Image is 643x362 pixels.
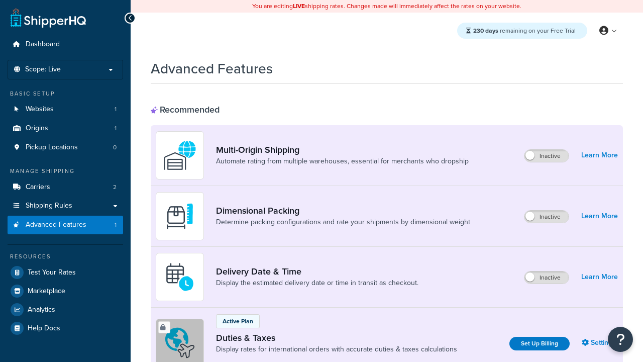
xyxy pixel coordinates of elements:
[509,337,570,350] a: Set Up Billing
[216,278,418,288] a: Display the estimated delivery date or time in transit as checkout.
[115,221,117,229] span: 1
[26,202,72,210] span: Shipping Rules
[151,59,273,78] h1: Advanced Features
[473,26,576,35] span: remaining on your Free Trial
[216,266,418,277] a: Delivery Date & Time
[216,217,470,227] a: Determine packing configurations and rate your shipments by dimensional weight
[8,138,123,157] a: Pickup Locations0
[8,216,123,234] a: Advanced Features1
[8,263,123,282] a: Test Your Rates
[581,148,618,162] a: Learn More
[28,287,65,296] span: Marketplace
[608,327,633,352] button: Open Resource Center
[8,167,123,175] div: Manage Shipping
[293,2,305,11] b: LIVE
[162,259,197,295] img: gfkeb5ejjkALwAAAABJRU5ErkJggg==
[8,138,123,157] li: Pickup Locations
[216,156,469,166] a: Automate rating from multiple warehouses, essential for merchants who dropship
[26,40,60,49] span: Dashboard
[28,324,60,333] span: Help Docs
[115,124,117,133] span: 1
[26,183,50,192] span: Carriers
[8,89,123,98] div: Basic Setup
[28,306,55,314] span: Analytics
[216,344,457,354] a: Display rates for international orders with accurate duties & taxes calculations
[8,100,123,119] a: Websites1
[162,199,197,234] img: DTVBYsAAAAAASUVORK5CYII=
[26,105,54,114] span: Websites
[8,35,123,54] a: Dashboard
[115,105,117,114] span: 1
[26,124,48,133] span: Origins
[473,26,498,35] strong: 230 days
[216,144,469,155] a: Multi-Origin Shipping
[8,119,123,138] li: Origins
[8,197,123,215] a: Shipping Rules
[8,252,123,261] div: Resources
[28,268,76,277] span: Test Your Rates
[582,336,618,350] a: Settings
[524,150,569,162] label: Inactive
[223,317,253,326] p: Active Plan
[8,301,123,319] a: Analytics
[26,143,78,152] span: Pickup Locations
[581,209,618,223] a: Learn More
[216,205,470,216] a: Dimensional Packing
[113,183,117,192] span: 2
[26,221,86,229] span: Advanced Features
[8,100,123,119] li: Websites
[8,216,123,234] li: Advanced Features
[8,178,123,197] a: Carriers2
[25,65,61,74] span: Scope: Live
[524,271,569,284] label: Inactive
[8,119,123,138] a: Origins1
[151,104,220,115] div: Recommended
[8,319,123,337] a: Help Docs
[8,282,123,300] a: Marketplace
[8,178,123,197] li: Carriers
[216,332,457,343] a: Duties & Taxes
[581,270,618,284] a: Learn More
[162,138,197,173] img: WatD5o0RtDAAAAAElFTkSuQmCC
[113,143,117,152] span: 0
[524,211,569,223] label: Inactive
